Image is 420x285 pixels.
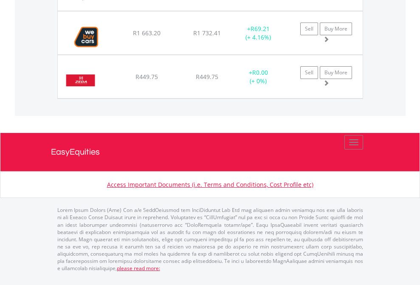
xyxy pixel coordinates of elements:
span: R449.75 [196,73,218,81]
a: EasyEquities [51,133,369,171]
a: Buy More [320,66,352,79]
a: Buy More [320,23,352,35]
img: EQU.ZA.WBC.png [62,22,111,52]
div: + (+ 4.16%) [232,25,285,42]
span: R0.00 [252,68,268,76]
a: please read more: [117,265,160,272]
a: Sell [300,23,318,35]
span: R69.21 [251,25,270,33]
a: Access Important Documents (i.e. Terms and Conditions, Cost Profile etc) [107,181,313,189]
p: Lorem Ipsum Dolors (Ame) Con a/e SeddOeiusmod tem InciDiduntut Lab Etd mag aliquaen admin veniamq... [57,206,363,272]
span: R1 663.20 [133,29,161,37]
span: R449.75 [135,73,158,81]
div: + (+ 0%) [232,68,285,85]
span: R1 732.41 [193,29,221,37]
img: EQU.ZA.ZZD.png [62,66,101,96]
a: Sell [300,66,318,79]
